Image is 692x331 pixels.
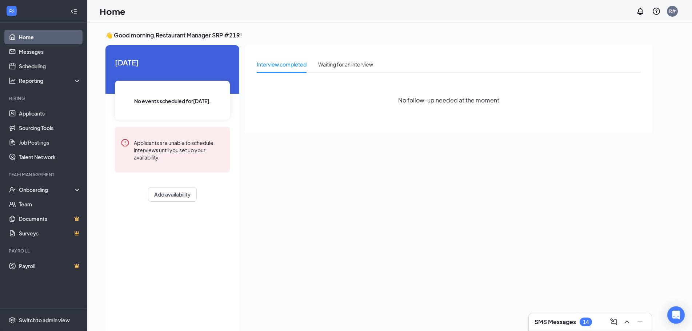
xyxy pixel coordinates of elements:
[19,259,81,273] a: PayrollCrown
[121,138,129,147] svg: Error
[636,7,645,16] svg: Notifications
[134,97,211,105] span: No events scheduled for [DATE] .
[667,306,685,324] div: Open Intercom Messenger
[19,30,81,44] a: Home
[19,135,81,150] a: Job Postings
[19,150,81,164] a: Talent Network
[19,59,81,73] a: Scheduling
[100,5,125,17] h1: Home
[398,96,499,105] span: No follow-up needed at the moment
[9,95,80,101] div: Hiring
[19,226,81,241] a: SurveysCrown
[583,319,589,325] div: 14
[19,121,81,135] a: Sourcing Tools
[621,316,633,328] button: ChevronUp
[8,7,15,15] svg: WorkstreamLogo
[9,316,16,324] svg: Settings
[652,7,661,16] svg: QuestionInfo
[608,316,620,328] button: ComposeMessage
[609,318,618,326] svg: ComposeMessage
[19,211,81,226] a: DocumentsCrown
[623,318,631,326] svg: ChevronUp
[115,57,230,68] span: [DATE]
[105,31,652,39] h3: 👋 Good morning, Restaurant Manager SRP #219 !
[9,248,80,254] div: Payroll
[318,60,373,68] div: Waiting for an interview
[19,316,70,324] div: Switch to admin view
[134,138,224,161] div: Applicants are unable to schedule interviews until you set up your availability.
[634,316,646,328] button: Minimize
[148,187,197,202] button: Add availability
[19,197,81,211] a: Team
[19,106,81,121] a: Applicants
[19,186,75,193] div: Onboarding
[19,44,81,59] a: Messages
[257,60,307,68] div: Interview completed
[669,8,676,14] div: R#
[535,318,576,326] h3: SMS Messages
[9,186,16,193] svg: UserCheck
[9,171,80,178] div: Team Management
[9,77,16,84] svg: Analysis
[70,8,77,15] svg: Collapse
[19,77,81,84] div: Reporting
[636,318,644,326] svg: Minimize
